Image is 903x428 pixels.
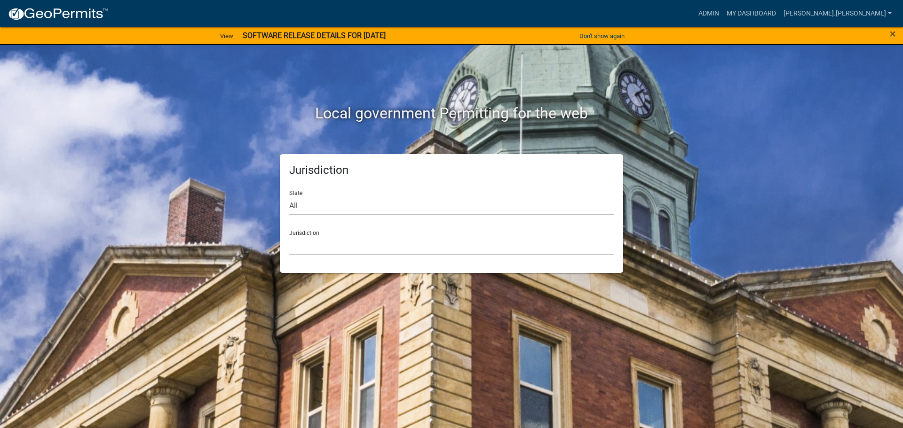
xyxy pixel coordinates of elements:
a: View [216,28,237,44]
button: Close [890,28,896,39]
h5: Jurisdiction [289,163,614,177]
strong: SOFTWARE RELEASE DETAILS FOR [DATE] [243,31,386,40]
h2: Local government Permitting for the web [190,104,713,122]
button: Don't show again [576,28,628,44]
a: My Dashboard [723,5,780,23]
a: Admin [695,5,723,23]
span: × [890,27,896,40]
a: [PERSON_NAME].[PERSON_NAME] [780,5,895,23]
